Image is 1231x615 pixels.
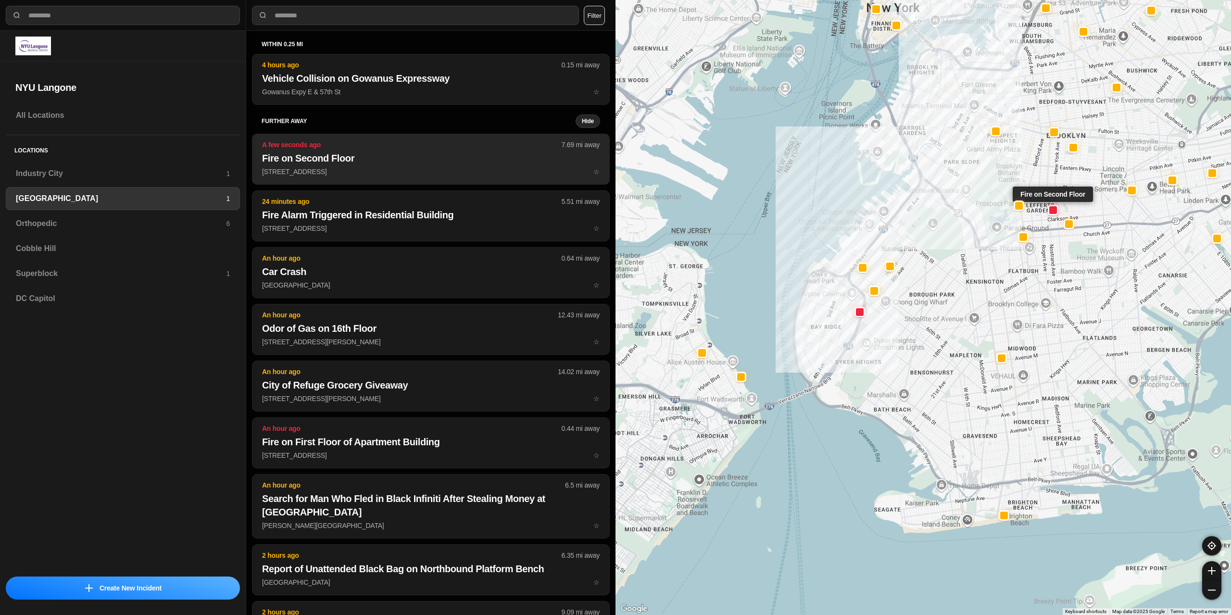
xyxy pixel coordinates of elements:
[6,187,240,210] a: [GEOGRAPHIC_DATA]1
[252,134,610,185] button: A few seconds ago7.69 mi awayFire on Second Floor[STREET_ADDRESS]star
[584,6,605,25] button: Filter
[1202,561,1221,580] button: zoom-in
[262,562,600,576] h2: Report of Unattended Black Bag on Northbound Platform Bench
[16,110,230,121] h3: All Locations
[593,452,600,459] span: star
[262,253,562,263] p: An hour ago
[593,522,600,529] span: star
[252,474,610,539] button: An hour ago6.5 mi awaySearch for Man Who Fled in Black Infiniti After Stealing Money at [GEOGRAPH...
[262,480,565,490] p: An hour ago
[252,578,610,586] a: 2 hours ago6.35 mi awayReport of Unattended Black Bag on Northbound Platform Bench[GEOGRAPHIC_DAT...
[15,37,51,55] img: logo
[252,88,610,96] a: 4 hours ago0.15 mi awayVehicle Collision on Gowanus ExpresswayGowanus Expy E & 57th Ststar
[6,262,240,285] a: Superblock1
[6,162,240,185] a: Industry City1
[262,197,562,206] p: 24 minutes ago
[252,281,610,289] a: An hour ago0.64 mi awayCar Crash[GEOGRAPHIC_DATA]star
[562,140,600,150] p: 7.69 mi away
[562,253,600,263] p: 0.64 mi away
[262,151,600,165] h2: Fire on Second Floor
[16,243,230,254] h3: Cobble Hill
[262,492,600,519] h2: Search for Man Who Fled in Black Infiniti After Stealing Money at [GEOGRAPHIC_DATA]
[252,190,610,241] button: 24 minutes ago5.51 mi awayFire Alarm Triggered in Residential Building[STREET_ADDRESS]star
[252,417,610,468] button: An hour ago0.44 mi awayFire on First Floor of Apartment Building[STREET_ADDRESS]star
[558,367,600,377] p: 14.02 mi away
[1207,541,1216,550] img: recenter
[565,480,600,490] p: 6.5 mi away
[593,578,600,586] span: star
[262,280,600,290] p: [GEOGRAPHIC_DATA]
[6,135,240,162] h5: Locations
[16,193,226,204] h3: [GEOGRAPHIC_DATA]
[562,197,600,206] p: 5.51 mi away
[262,521,600,530] p: [PERSON_NAME][GEOGRAPHIC_DATA]
[262,551,562,560] p: 2 hours ago
[16,268,226,279] h3: Superblock
[252,521,610,529] a: An hour ago6.5 mi awaySearch for Man Who Fled in Black Infiniti After Stealing Money at [GEOGRAPH...
[252,167,610,176] a: A few seconds ago7.69 mi awayFire on Second Floor[STREET_ADDRESS]star
[262,224,600,233] p: [STREET_ADDRESS]
[262,577,600,587] p: [GEOGRAPHIC_DATA]
[262,117,576,125] h5: further away
[562,60,600,70] p: 0.15 mi away
[593,395,600,402] span: star
[262,87,600,97] p: Gowanus Expy E & 57th St
[262,435,600,449] h2: Fire on First Floor of Apartment Building
[262,451,600,460] p: [STREET_ADDRESS]
[226,194,230,203] p: 1
[262,60,562,70] p: 4 hours ago
[262,265,600,278] h2: Car Crash
[226,169,230,178] p: 1
[576,114,600,128] button: Hide
[593,88,600,96] span: star
[1208,586,1216,594] img: zoom-out
[1048,204,1058,215] button: Fire on Second Floor
[593,168,600,176] span: star
[6,287,240,310] a: DC Capitol
[262,40,600,48] h5: within 0.25 mi
[262,424,562,433] p: An hour ago
[226,269,230,278] p: 1
[252,224,610,232] a: 24 minutes ago5.51 mi awayFire Alarm Triggered in Residential Building[STREET_ADDRESS]star
[562,551,600,560] p: 6.35 mi away
[262,378,600,392] h2: City of Refuge Grocery Giveaway
[1208,567,1216,575] img: zoom-in
[262,72,600,85] h2: Vehicle Collision on Gowanus Expressway
[16,293,230,304] h3: DC Capitol
[252,394,610,402] a: An hour ago14.02 mi awayCity of Refuge Grocery Giveaway[STREET_ADDRESS][PERSON_NAME]star
[6,212,240,235] a: Orthopedic6
[593,225,600,232] span: star
[252,451,610,459] a: An hour ago0.44 mi awayFire on First Floor of Apartment Building[STREET_ADDRESS]star
[252,544,610,595] button: 2 hours ago6.35 mi awayReport of Unattended Black Bag on Northbound Platform Bench[GEOGRAPHIC_DAT...
[618,602,650,615] a: Open this area in Google Maps (opens a new window)
[258,11,268,20] img: search
[1065,608,1106,615] button: Keyboard shortcuts
[1013,186,1093,201] div: Fire on Second Floor
[593,338,600,346] span: star
[1190,609,1228,614] a: Report a map error
[15,81,230,94] h2: NYU Langone
[6,104,240,127] a: All Locations
[6,577,240,600] button: iconCreate New Incident
[252,54,610,105] button: 4 hours ago0.15 mi awayVehicle Collision on Gowanus ExpresswayGowanus Expy E & 57th Ststar
[262,310,558,320] p: An hour ago
[252,247,610,298] button: An hour ago0.64 mi awayCar Crash[GEOGRAPHIC_DATA]star
[85,584,93,592] img: icon
[262,167,600,176] p: [STREET_ADDRESS]
[6,237,240,260] a: Cobble Hill
[262,322,600,335] h2: Odor of Gas on 16th Floor
[226,219,230,228] p: 6
[262,394,600,403] p: [STREET_ADDRESS][PERSON_NAME]
[262,367,558,377] p: An hour ago
[1170,609,1184,614] a: Terms (opens in new tab)
[16,168,226,179] h3: Industry City
[16,218,226,229] h3: Orthopedic
[262,140,562,150] p: A few seconds ago
[12,11,22,20] img: search
[262,208,600,222] h2: Fire Alarm Triggered in Residential Building
[558,310,600,320] p: 12.43 mi away
[593,281,600,289] span: star
[618,602,650,615] img: Google
[1202,536,1221,555] button: recenter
